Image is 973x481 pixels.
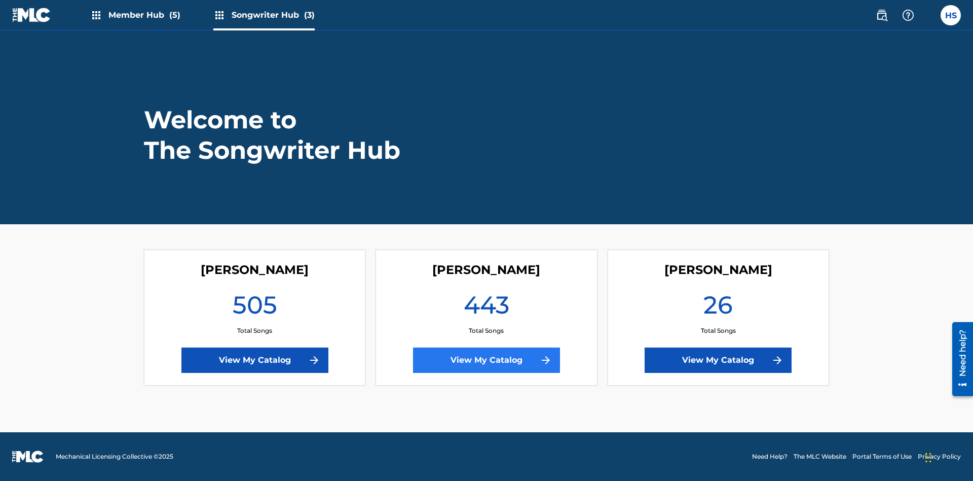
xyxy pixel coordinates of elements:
[794,452,846,461] a: The MLC Website
[872,5,892,25] a: Public Search
[703,290,733,326] h1: 26
[898,5,918,25] div: Help
[304,10,315,20] span: (3)
[201,262,309,278] h4: Lorna Singerton
[752,452,788,461] a: Need Help?
[213,9,226,21] img: Top Rightsholders
[233,290,277,326] h1: 505
[771,354,783,366] img: f7272a7cc735f4ea7f67.svg
[701,326,736,335] p: Total Songs
[469,326,504,335] p: Total Songs
[12,8,51,22] img: MLC Logo
[852,452,912,461] a: Portal Terms of Use
[12,451,44,463] img: logo
[232,9,315,21] span: Songwriter Hub
[922,432,973,481] iframe: Chat Widget
[108,9,180,21] span: Member Hub
[945,318,973,401] iframe: Resource Center
[308,354,320,366] img: f7272a7cc735f4ea7f67.svg
[464,290,509,326] h1: 443
[144,105,402,165] h1: Welcome to The Songwriter Hub
[237,326,272,335] p: Total Songs
[169,10,180,20] span: (5)
[56,452,173,461] span: Mechanical Licensing Collective © 2025
[902,9,914,21] img: help
[432,262,540,278] h4: Toby Songwriter
[925,442,931,473] div: Drag
[876,9,888,21] img: search
[645,348,792,373] a: View My Catalog
[90,9,102,21] img: Top Rightsholders
[413,348,560,373] a: View My Catalog
[664,262,772,278] h4: Christina Singuilera
[918,452,961,461] a: Privacy Policy
[941,5,961,25] div: User Menu
[540,354,552,366] img: f7272a7cc735f4ea7f67.svg
[924,10,934,20] div: Notifications
[181,348,328,373] a: View My Catalog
